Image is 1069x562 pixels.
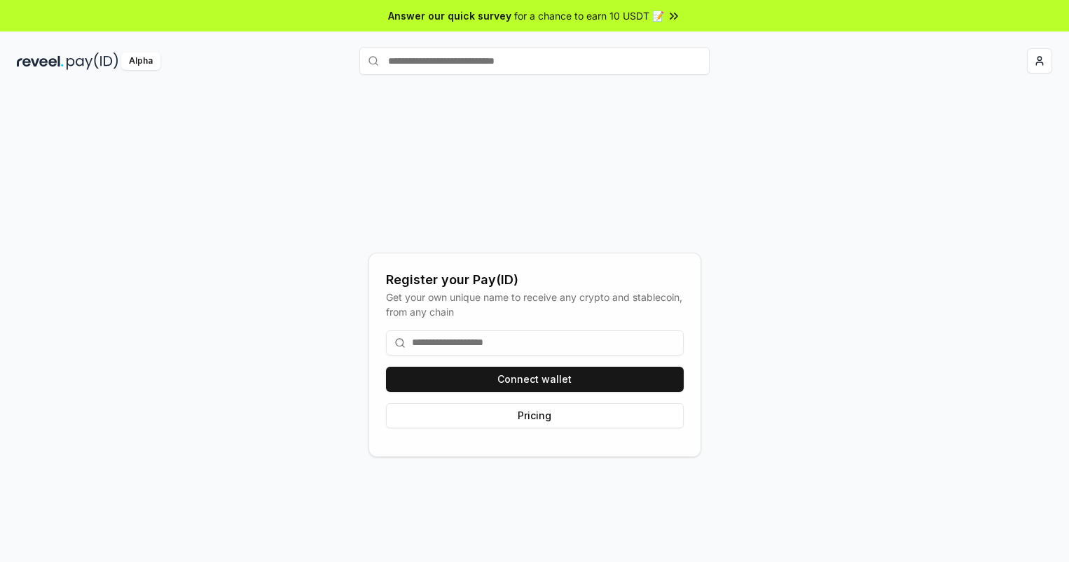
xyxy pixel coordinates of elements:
img: pay_id [67,52,118,70]
div: Register your Pay(ID) [386,270,684,290]
div: Get your own unique name to receive any crypto and stablecoin, from any chain [386,290,684,319]
img: reveel_dark [17,52,64,70]
span: for a chance to earn 10 USDT 📝 [514,8,664,23]
span: Answer our quick survey [388,8,511,23]
button: Pricing [386,403,684,428]
div: Alpha [121,52,160,70]
button: Connect wallet [386,367,684,392]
